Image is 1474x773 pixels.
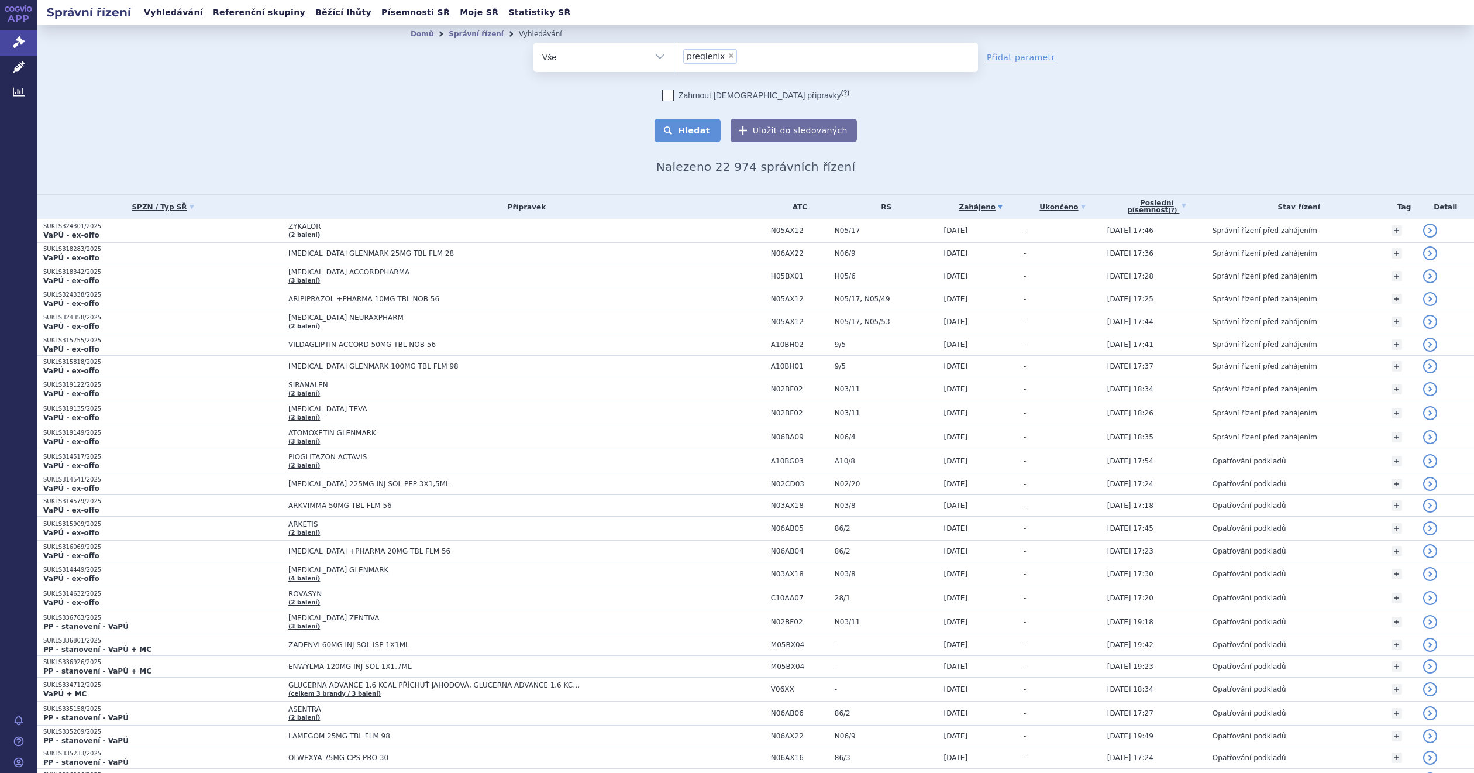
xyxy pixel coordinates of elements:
label: Zahrnout [DEMOGRAPHIC_DATA] přípravky [662,90,849,101]
th: ATC [765,195,829,219]
span: [MEDICAL_DATA] GLENMARK 100MG TBL FLM 98 [288,362,581,370]
span: - [1024,341,1026,349]
a: detail [1423,246,1437,260]
a: + [1392,640,1402,650]
span: [MEDICAL_DATA] GLENMARK [288,566,581,574]
span: [DATE] 19:49 [1107,732,1153,740]
a: + [1392,753,1402,763]
span: - [1024,570,1026,578]
span: Opatřování podkladů [1213,732,1286,740]
span: Nalezeno 22 974 správních řízení [656,160,855,174]
p: SUKLS318342/2025 [43,268,283,276]
p: SUKLS319149/2025 [43,429,283,437]
span: Správní řízení před zahájením [1213,341,1317,349]
a: detail [1423,338,1437,352]
a: (2 balení) [288,530,320,536]
a: + [1392,432,1402,442]
span: H05/6 [835,272,938,280]
a: + [1392,294,1402,304]
h2: Správní řízení [37,4,140,20]
span: ROVASYN [288,590,581,598]
span: Správní řízení před zahájením [1213,295,1317,303]
span: Opatřování podkladů [1213,618,1286,626]
span: A10/8 [835,457,938,465]
span: N03AX18 [771,501,829,510]
p: SUKLS314541/2025 [43,476,283,484]
span: Opatřování podkladů [1213,662,1286,671]
strong: VaPÚ - ex-offo [43,529,99,537]
span: [DATE] 17:46 [1107,226,1153,235]
span: C10AA07 [771,594,829,602]
span: N02/20 [835,480,938,488]
a: Domů [411,30,433,38]
span: N06AB06 [771,709,829,717]
span: [DATE] 17:20 [1107,594,1153,602]
a: (4 balení) [288,575,320,582]
span: [DATE] 17:28 [1107,272,1153,280]
span: - [1024,709,1026,717]
a: (2 balení) [288,323,320,329]
span: - [1024,272,1026,280]
span: [DATE] 18:26 [1107,409,1153,417]
a: Zahájeno [943,199,1018,215]
span: N02BF02 [771,409,829,417]
span: [DATE] [943,272,967,280]
strong: VaPÚ - ex-offo [43,300,99,308]
strong: VaPÚ - ex-offo [43,322,99,331]
button: Hledat [655,119,721,142]
span: [DATE] 17:27 [1107,709,1153,717]
span: N06AB04 [771,547,829,555]
p: SUKLS315818/2025 [43,358,283,366]
span: PIOGLITAZON ACTAVIS [288,453,581,461]
p: SUKLS336926/2025 [43,658,283,667]
strong: PP - stanovení - VaPÚ + MC [43,645,151,654]
strong: VaPÚ - ex-offo [43,414,99,422]
strong: VaPÚ - ex-offo [43,575,99,583]
span: N05/17 [835,226,938,235]
span: N02BF02 [771,385,829,393]
span: Správní řízení před zahájením [1213,226,1317,235]
strong: VaPÚ - ex-offo [43,345,99,353]
a: detail [1423,521,1437,535]
a: detail [1423,751,1437,765]
span: preglenix [687,52,725,60]
th: Přípravek [283,195,765,219]
span: M05BX04 [771,641,829,649]
span: VILDAGLIPTIN ACCORD 50MG TBL NOB 56 [288,341,581,349]
span: - [1024,433,1026,441]
p: SUKLS314449/2025 [43,566,283,574]
span: [DATE] 17:54 [1107,457,1153,465]
span: N06AX22 [771,249,829,257]
p: SUKLS315909/2025 [43,520,283,528]
span: Opatřování podkladů [1213,480,1286,488]
span: [DATE] [943,501,967,510]
span: - [1024,318,1026,326]
strong: VaPÚ - ex-offo [43,485,99,493]
th: Stav řízení [1207,195,1386,219]
span: [DATE] 17:45 [1107,524,1153,532]
span: Opatřování podkladů [1213,457,1286,465]
a: (3 balení) [288,438,320,445]
span: ZYKALOR [288,222,581,231]
a: (3 balení) [288,277,320,284]
span: - [835,685,938,693]
a: detail [1423,591,1437,605]
a: detail [1423,567,1437,581]
span: Správní řízení před zahájením [1213,433,1317,441]
th: Detail [1417,195,1474,219]
span: N06AX22 [771,732,829,740]
span: [MEDICAL_DATA] NEURAXPHARM [288,314,581,322]
a: Statistiky SŘ [505,5,574,20]
a: (2 balení) [288,599,320,606]
span: N06/9 [835,732,938,740]
a: + [1392,708,1402,719]
span: ATOMOXETIN GLENMARK [288,429,581,437]
span: [DATE] 17:30 [1107,570,1153,578]
p: SUKLS336763/2025 [43,614,283,622]
span: [DATE] 19:18 [1107,618,1153,626]
a: SPZN / Typ SŘ [43,199,283,215]
p: SUKLS318283/2025 [43,245,283,253]
p: SUKLS334712/2025 [43,681,283,689]
span: [DATE] [943,685,967,693]
span: [MEDICAL_DATA] TEVA [288,405,581,413]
